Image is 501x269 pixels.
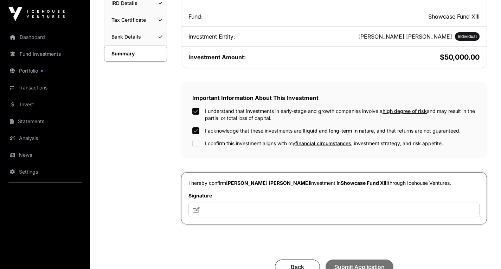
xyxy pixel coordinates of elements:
[6,130,84,146] a: Analysis
[6,147,84,163] a: News
[205,140,443,147] label: I confirm this investment aligns with my , investment strategy, and risk appetite.
[188,12,333,21] div: Fund:
[295,140,351,146] span: financial circumstances
[188,54,246,61] span: Investment Amount:
[458,34,477,39] span: Individual
[383,108,427,114] span: high degree of risk
[341,180,388,186] span: Showcase Fund XIII
[6,63,84,79] a: Portfolio
[6,29,84,45] a: Dashboard
[188,180,480,187] p: I hereby confirm investment in through Icehouse Ventures.
[6,97,84,112] a: Invest
[188,192,480,199] label: Signature
[192,94,476,102] h2: Important Information About This Investment
[335,12,480,21] h2: Showcase Fund XIII
[466,235,501,269] iframe: Chat Widget
[301,128,374,134] span: illiquid and long-term in nature
[8,7,65,21] img: Icehouse Ventures Logo
[205,108,476,122] label: I understand that investments in early-stage and growth companies involve a and may result in the...
[6,164,84,180] a: Settings
[188,32,333,41] div: Investment Entity:
[6,46,84,62] a: Fund Investments
[104,12,167,28] a: Tax Certificate
[335,52,480,62] h2: $50,000.00
[6,114,84,129] a: Statements
[226,180,310,186] span: [PERSON_NAME] [PERSON_NAME]
[358,32,452,41] h2: [PERSON_NAME] [PERSON_NAME]
[104,29,167,45] a: Bank Details
[6,80,84,95] a: Transactions
[205,127,461,134] label: I acknowledge that these investments are , and that returns are not guaranteed.
[104,46,167,62] a: Summary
